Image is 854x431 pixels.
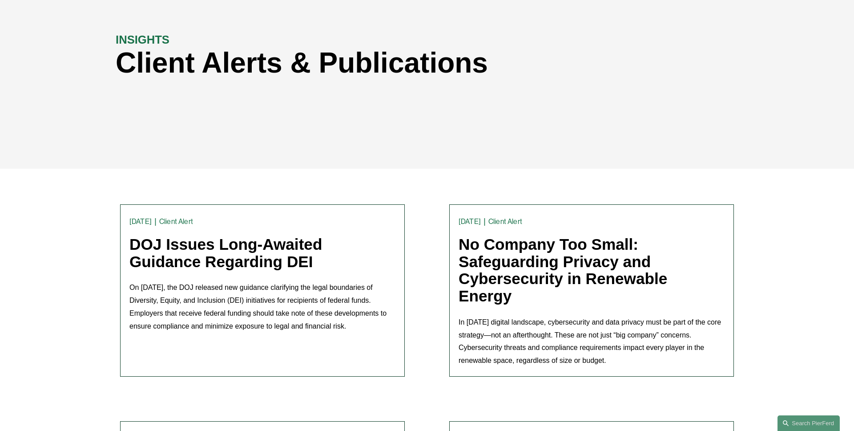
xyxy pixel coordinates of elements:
[488,217,522,226] a: Client Alert
[459,218,481,225] time: [DATE]
[459,236,667,305] a: No Company Too Small: Safeguarding Privacy and Cybersecurity in Renewable Energy
[159,217,193,226] a: Client Alert
[129,281,395,333] p: On [DATE], the DOJ released new guidance clarifying the legal boundaries of Diversity, Equity, an...
[129,218,152,225] time: [DATE]
[777,415,840,431] a: Search this site
[459,316,725,367] p: In [DATE] digital landscape, cybersecurity and data privacy must be part of the core strategy—not...
[116,47,583,79] h1: Client Alerts & Publications
[116,33,169,46] strong: INSIGHTS
[129,236,322,270] a: DOJ Issues Long-Awaited Guidance Regarding DEI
